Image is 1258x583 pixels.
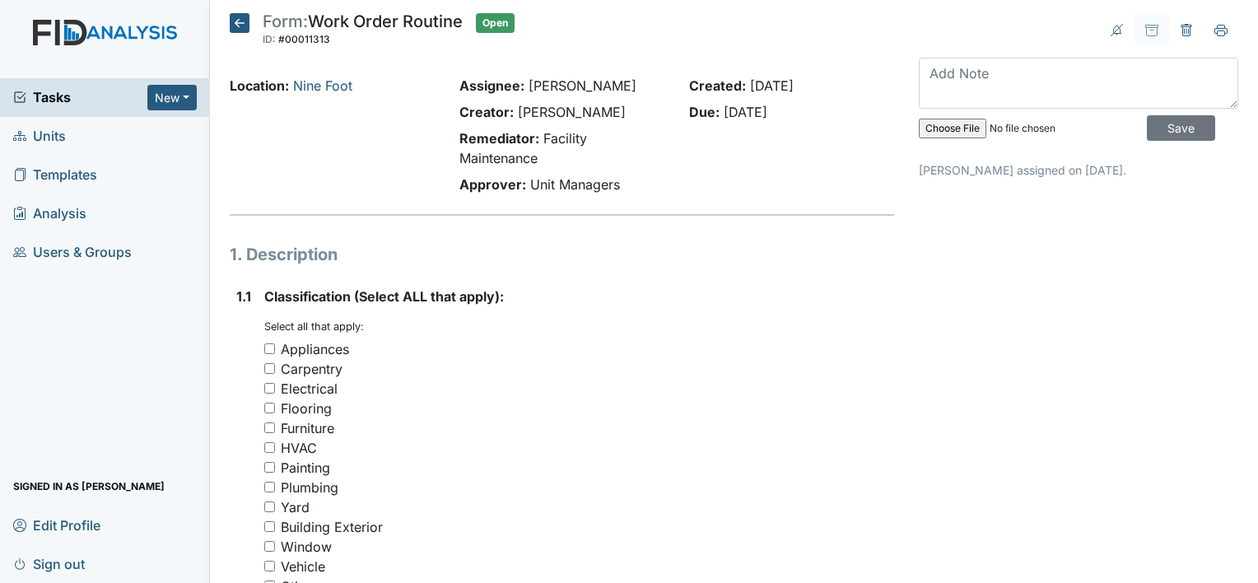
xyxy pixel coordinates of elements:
span: Signed in as [PERSON_NAME] [13,473,165,499]
strong: Approver: [459,176,526,193]
span: #00011313 [278,33,330,45]
p: [PERSON_NAME] assigned on [DATE]. [919,161,1238,179]
span: [PERSON_NAME] [518,104,626,120]
strong: Assignee: [459,77,524,94]
input: Plumbing [264,482,275,492]
span: Sign out [13,551,85,576]
small: Select all that apply: [264,320,364,333]
input: Carpentry [264,363,275,374]
label: 1.1 [236,287,251,306]
div: Appliances [281,339,349,359]
div: HVAC [281,438,317,458]
div: Furniture [281,418,334,438]
div: Building Exterior [281,517,383,537]
input: Appliances [264,343,275,354]
strong: Due: [689,104,720,120]
div: Vehicle [281,557,325,576]
a: Tasks [13,87,147,107]
div: Yard [281,497,310,517]
input: Building Exterior [264,521,275,532]
div: Window [281,537,332,557]
h1: 1. Description [230,242,894,267]
div: Electrical [281,379,338,399]
span: Edit Profile [13,512,100,538]
div: Carpentry [281,359,342,379]
strong: Created: [689,77,746,94]
span: Units [13,124,66,149]
span: Users & Groups [13,240,132,265]
input: Painting [264,462,275,473]
input: Electrical [264,383,275,394]
span: Unit Managers [530,176,620,193]
span: Form: [263,12,308,31]
span: [DATE] [750,77,794,94]
strong: Creator: [459,104,514,120]
div: Painting [281,458,330,478]
a: Nine Foot [293,77,352,94]
span: ID: [263,33,276,45]
span: Open [476,13,515,33]
span: [DATE] [724,104,767,120]
span: Templates [13,162,97,188]
input: Window [264,541,275,552]
strong: Remediator: [459,130,539,147]
input: Yard [264,501,275,512]
div: Work Order Routine [263,13,463,49]
button: New [147,85,197,110]
span: [PERSON_NAME] [529,77,636,94]
input: Furniture [264,422,275,433]
div: Plumbing [281,478,338,497]
input: HVAC [264,442,275,453]
strong: Location: [230,77,289,94]
input: Vehicle [264,561,275,571]
input: Flooring [264,403,275,413]
input: Save [1147,115,1215,141]
span: Classification (Select ALL that apply): [264,288,504,305]
div: Flooring [281,399,332,418]
span: Analysis [13,201,86,226]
